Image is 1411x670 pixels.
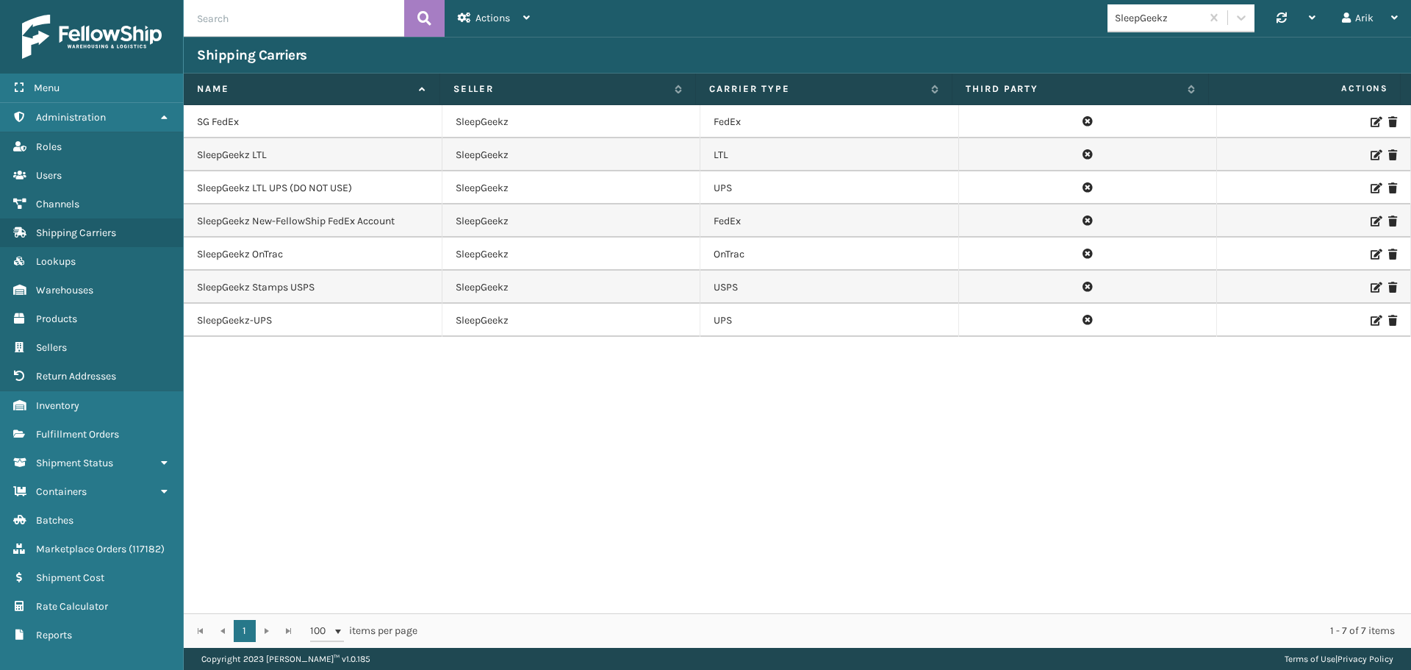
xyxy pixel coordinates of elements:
[442,304,701,337] td: SleepGeekz
[709,82,924,96] label: Carrier Type
[184,304,442,337] td: SleepGeekz-UPS
[36,169,62,182] span: Users
[1388,150,1397,160] i: Delete
[1371,216,1379,227] i: Edit
[700,171,959,204] td: UPS
[36,255,76,268] span: Lookups
[36,428,119,441] span: Fulfillment Orders
[442,138,701,171] td: SleepGeekz
[700,304,959,337] td: UPS
[234,620,256,642] a: 1
[310,624,332,638] span: 100
[1388,249,1397,260] i: Delete
[36,485,87,498] span: Containers
[36,600,108,613] span: Rate Calculator
[36,399,79,412] span: Inventory
[1338,654,1393,664] a: Privacy Policy
[1371,117,1379,127] i: Edit
[36,284,93,296] span: Warehouses
[36,457,113,469] span: Shipment Status
[700,204,959,238] td: FedEx
[700,138,959,171] td: LTL
[1213,76,1398,101] span: Actions
[442,171,701,204] td: SleepGeekz
[1388,183,1397,193] i: Delete
[36,227,116,239] span: Shipping Carriers
[36,629,72,641] span: Reports
[1388,316,1397,326] i: Delete
[36,111,106,124] span: Administration
[310,620,417,642] span: items per page
[197,46,307,64] h3: Shipping Carriers
[201,648,370,670] p: Copyright 2023 [PERSON_NAME]™ v 1.0.185
[438,624,1395,638] div: 1 - 7 of 7 items
[184,204,442,238] td: SleepGeekz New-FellowShip FedEx Account
[36,370,116,382] span: Return Addresses
[1388,216,1397,227] i: Delete
[197,82,412,96] label: Name
[36,313,77,325] span: Products
[36,140,62,153] span: Roles
[184,105,442,138] td: SG FedEx
[22,15,162,59] img: logo
[1371,183,1379,193] i: Edit
[34,82,60,94] span: Menu
[36,341,67,354] span: Sellers
[184,238,442,271] td: SleepGeekz OnTrac
[966,82,1180,96] label: Third Party
[1388,282,1397,293] i: Delete
[1285,648,1393,670] div: |
[700,105,959,138] td: FedEx
[184,271,442,304] td: SleepGeekz Stamps USPS
[184,138,442,171] td: SleepGeekz LTL
[184,171,442,204] td: SleepGeekz LTL UPS (DO NOT USE)
[475,12,510,24] span: Actions
[1285,654,1335,664] a: Terms of Use
[36,571,104,584] span: Shipment Cost
[129,543,165,555] span: ( 117182 )
[36,514,73,527] span: Batches
[36,198,79,210] span: Channels
[700,238,959,271] td: OnTrac
[442,238,701,271] td: SleepGeekz
[1371,249,1379,260] i: Edit
[453,82,668,96] label: Seller
[442,271,701,304] td: SleepGeekz
[442,204,701,238] td: SleepGeekz
[1371,282,1379,293] i: Edit
[1371,316,1379,326] i: Edit
[36,543,126,555] span: Marketplace Orders
[442,105,701,138] td: SleepGeekz
[1371,150,1379,160] i: Edit
[1388,117,1397,127] i: Delete
[700,271,959,304] td: USPS
[1115,10,1202,26] div: SleepGeekz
